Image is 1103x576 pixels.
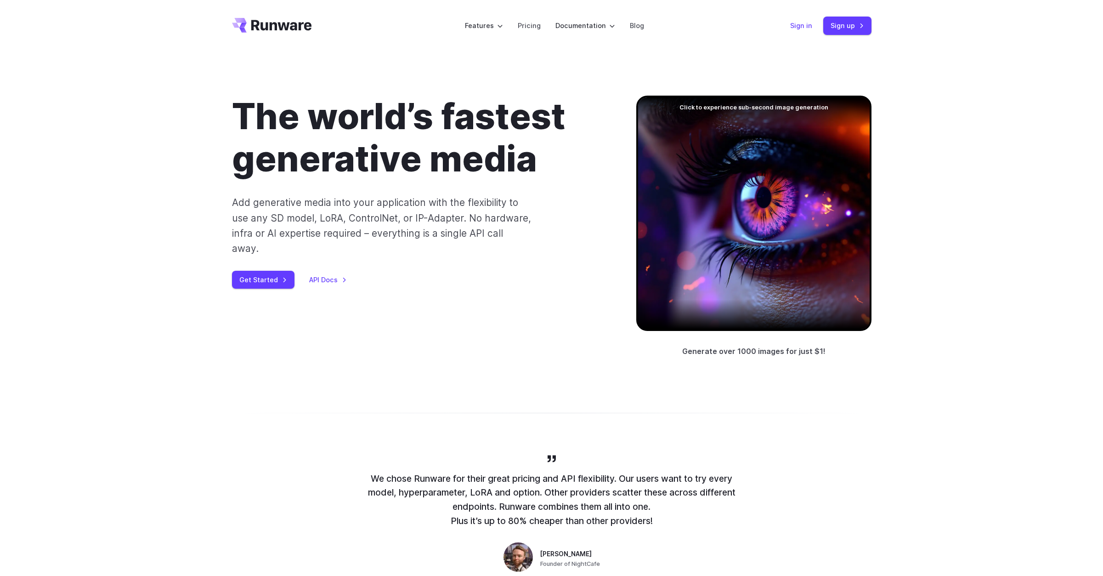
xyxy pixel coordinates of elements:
[540,549,592,559] span: [PERSON_NAME]
[518,20,541,31] a: Pricing
[555,20,615,31] label: Documentation
[465,20,503,31] label: Features
[232,18,312,33] a: Go to /
[790,20,812,31] a: Sign in
[540,559,600,569] span: Founder of NightCafe
[232,96,607,180] h1: The world’s fastest generative media
[682,346,826,358] p: Generate over 1000 images for just $1!
[232,195,532,256] p: Add generative media into your application with the flexibility to use any SD model, LoRA, Contro...
[823,17,871,34] a: Sign up
[232,271,294,289] a: Get Started
[368,472,735,528] p: We chose Runware for their great pricing and API flexibility. Our users want to try every model, ...
[630,20,644,31] a: Blog
[309,274,347,285] a: API Docs
[503,542,533,572] img: Person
